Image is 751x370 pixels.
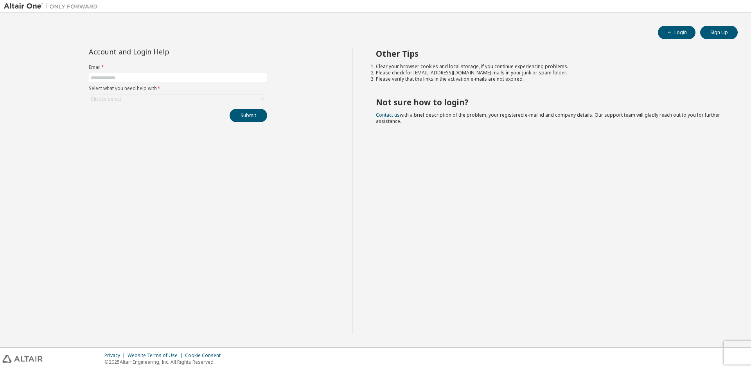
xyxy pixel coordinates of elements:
h2: Not sure how to login? [376,97,724,107]
div: Account and Login Help [89,49,232,55]
button: Sign Up [700,26,738,39]
li: Please verify that the links in the activation e-mails are not expired. [376,76,724,82]
p: © 2025 Altair Engineering, Inc. All Rights Reserved. [104,359,225,365]
li: Clear your browser cookies and local storage, if you continue experiencing problems. [376,63,724,70]
span: with a brief description of the problem, your registered e-mail id and company details. Our suppo... [376,112,720,125]
img: altair_logo.svg [2,355,43,363]
label: Email [89,64,267,70]
button: Submit [230,109,267,122]
div: Cookie Consent [185,352,225,359]
button: Login [658,26,695,39]
li: Please check for [EMAIL_ADDRESS][DOMAIN_NAME] mails in your junk or spam folder. [376,70,724,76]
img: Altair One [4,2,102,10]
div: Website Terms of Use [128,352,185,359]
div: Click to select [91,96,121,102]
div: Click to select [89,94,267,104]
label: Select what you need help with [89,85,267,92]
div: Privacy [104,352,128,359]
a: Contact us [376,112,400,118]
h2: Other Tips [376,49,724,59]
